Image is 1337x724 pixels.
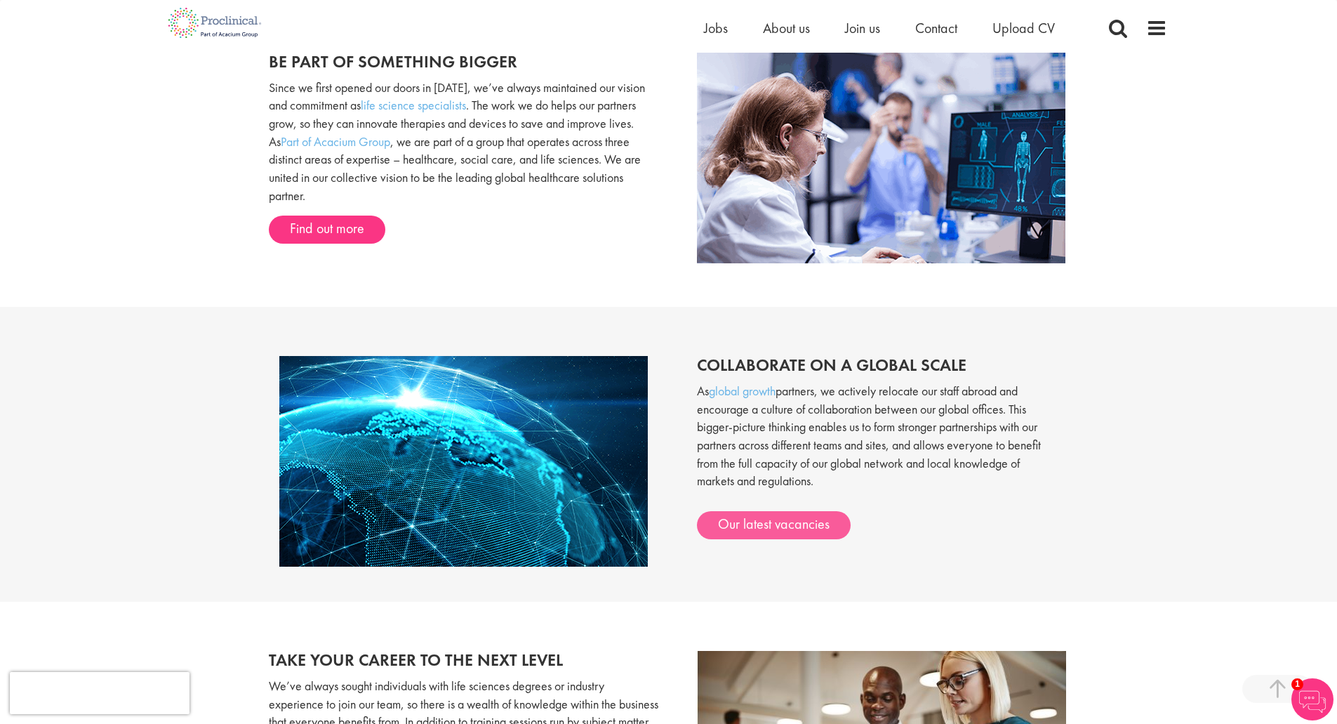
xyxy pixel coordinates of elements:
a: Part of Acacium Group [281,133,390,150]
a: life science specialists [361,97,466,113]
img: Chatbot [1291,678,1333,720]
a: Our latest vacancies [697,511,851,539]
h2: Be part of something bigger [269,53,658,71]
h2: Collaborate on a global scale [697,356,1058,374]
iframe: reCAPTCHA [10,672,189,714]
p: Since we first opened our doors in [DATE], we’ve always maintained our vision and commitment as .... [269,79,658,205]
a: Jobs [704,19,728,37]
a: Find out more [269,216,385,244]
span: 1 [1291,678,1303,690]
a: Contact [915,19,957,37]
a: Upload CV [992,19,1055,37]
a: global growth [709,383,776,399]
a: About us [763,19,810,37]
p: As partners, we actively relocate our staff abroad and encourage a culture of collaboration betwe... [697,382,1058,504]
h2: Take your career to the next level [269,651,658,669]
a: Join us [845,19,880,37]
